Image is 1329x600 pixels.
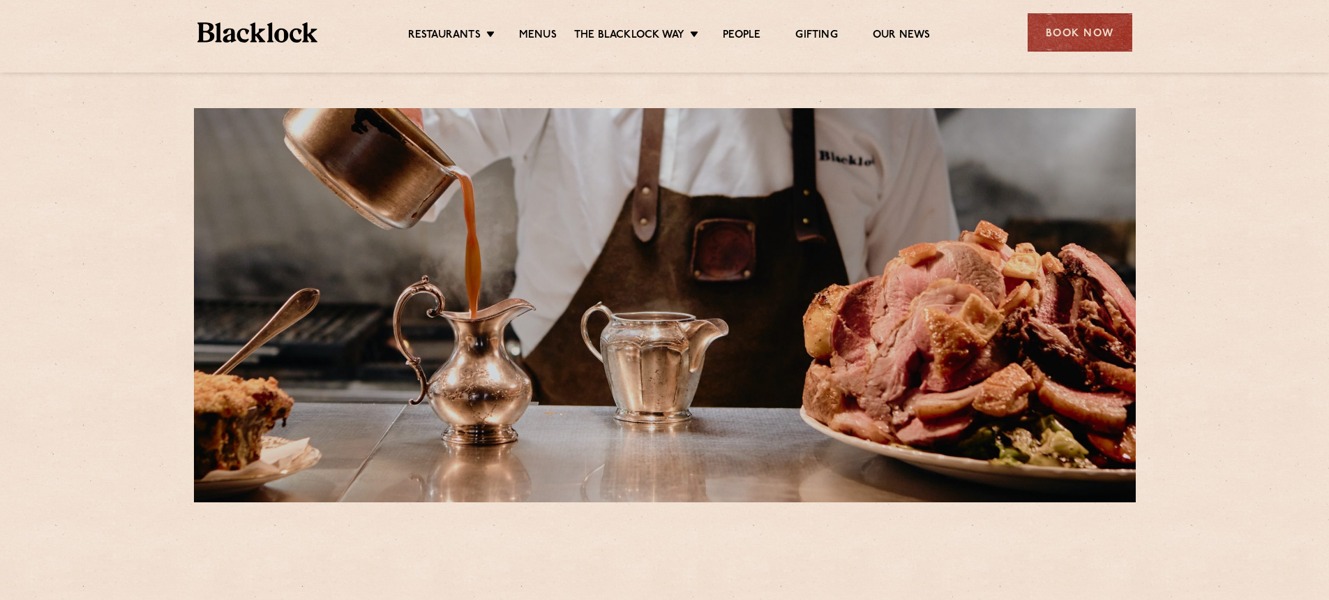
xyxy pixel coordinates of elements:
a: Menus [519,29,557,44]
a: The Blacklock Way [574,29,684,44]
a: Our News [873,29,931,44]
a: People [723,29,760,44]
a: Gifting [795,29,837,44]
img: BL_Textured_Logo-footer-cropped.svg [197,22,318,43]
div: Book Now [1028,13,1132,52]
a: Restaurants [408,29,481,44]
